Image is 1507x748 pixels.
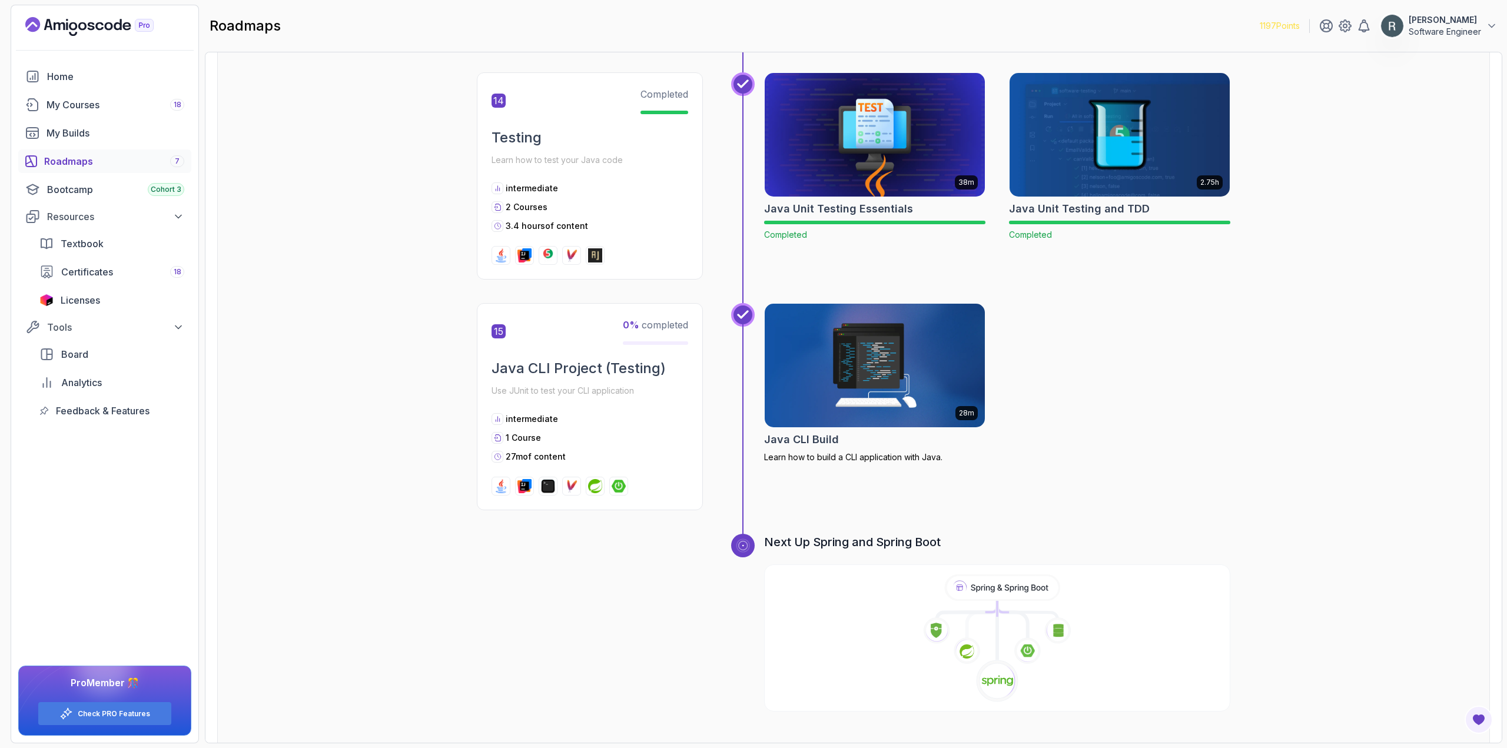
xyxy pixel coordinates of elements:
span: Textbook [61,237,104,251]
p: Use JUnit to test your CLI application [492,383,688,399]
span: Board [61,347,88,361]
a: analytics [32,371,191,394]
a: Landing page [25,17,181,36]
span: Completed [640,88,688,100]
p: 3.4 hours of content [506,220,588,232]
img: jetbrains icon [39,294,54,306]
a: board [32,343,191,366]
span: 15 [492,324,506,338]
span: Certificates [61,265,113,279]
span: Completed [764,230,807,240]
div: Tools [47,320,184,334]
img: java logo [494,479,508,493]
h2: roadmaps [210,16,281,35]
img: java logo [494,248,508,262]
img: maven logo [565,248,579,262]
img: user profile image [1381,15,1403,37]
a: feedback [32,399,191,423]
span: Cohort 3 [151,185,181,194]
img: spring logo [588,479,602,493]
img: Java Unit Testing Essentials card [765,73,985,197]
span: completed [623,319,688,331]
p: [PERSON_NAME] [1409,14,1481,26]
div: My Builds [47,126,184,140]
h2: Java CLI Project (Testing) [492,359,688,378]
a: Java Unit Testing and TDD card2.75hJava Unit Testing and TDDCompleted [1009,72,1230,241]
button: Open Feedback Button [1465,706,1493,734]
span: 1 Course [506,433,541,443]
img: intellij logo [517,248,532,262]
p: intermediate [506,413,558,425]
span: 7 [175,157,180,166]
p: intermediate [506,182,558,194]
p: 38m [958,178,974,187]
span: 18 [174,267,181,277]
a: bootcamp [18,178,191,201]
a: textbook [32,232,191,255]
a: roadmaps [18,149,191,173]
h2: Java CLI Build [764,431,839,448]
div: Bootcamp [47,182,184,197]
a: Java Unit Testing Essentials card38mJava Unit Testing EssentialsCompleted [764,72,985,241]
p: Learn how to test your Java code [492,152,688,168]
a: home [18,65,191,88]
img: intellij logo [517,479,532,493]
img: spring-boot logo [612,479,626,493]
span: Completed [1009,230,1052,240]
p: 2.75h [1200,178,1219,187]
div: Resources [47,210,184,224]
p: Learn how to build a CLI application with Java. [764,451,985,463]
button: Check PRO Features [38,702,172,726]
h2: Java Unit Testing Essentials [764,201,913,217]
span: Analytics [61,375,102,390]
a: licenses [32,288,191,312]
img: Java Unit Testing and TDD card [1010,73,1230,197]
button: Tools [18,317,191,338]
span: Licenses [61,293,100,307]
h3: Next Up Spring and Spring Boot [764,534,1230,550]
img: junit logo [541,248,555,262]
a: Java CLI Build card28mJava CLI BuildLearn how to build a CLI application with Java. [764,303,985,463]
h2: Java Unit Testing and TDD [1009,201,1150,217]
span: 14 [492,94,506,108]
h2: Testing [492,128,688,147]
img: Java CLI Build card [765,304,985,427]
button: user profile image[PERSON_NAME]Software Engineer [1380,14,1498,38]
span: 2 Courses [506,202,547,212]
div: Roadmaps [44,154,184,168]
span: Feedback & Features [56,404,150,418]
img: assertj logo [588,248,602,262]
span: 18 [174,100,181,109]
a: Check PRO Features [78,709,150,719]
p: Software Engineer [1409,26,1481,38]
div: My Courses [47,98,184,112]
a: builds [18,121,191,145]
span: 0 % [623,319,639,331]
div: Home [47,69,184,84]
p: 27m of content [506,451,566,463]
img: terminal logo [541,479,555,493]
button: Resources [18,206,191,227]
a: courses [18,93,191,117]
p: 28m [959,408,974,418]
a: certificates [32,260,191,284]
img: maven logo [565,479,579,493]
p: 1197 Points [1260,20,1300,32]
